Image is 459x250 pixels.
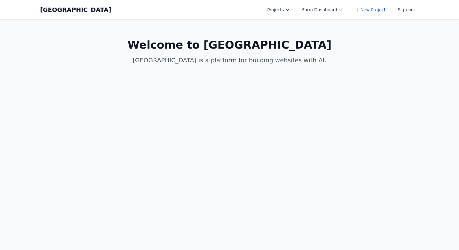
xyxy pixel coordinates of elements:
h1: Welcome to [GEOGRAPHIC_DATA] [113,39,346,51]
a: + New Project [352,4,389,15]
a: [GEOGRAPHIC_DATA] [40,5,111,14]
button: Sign out [394,4,419,15]
button: Projects [263,4,294,15]
p: [GEOGRAPHIC_DATA] is a platform for building websites with AI. [113,56,346,64]
button: Form Dashboard [298,4,347,15]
